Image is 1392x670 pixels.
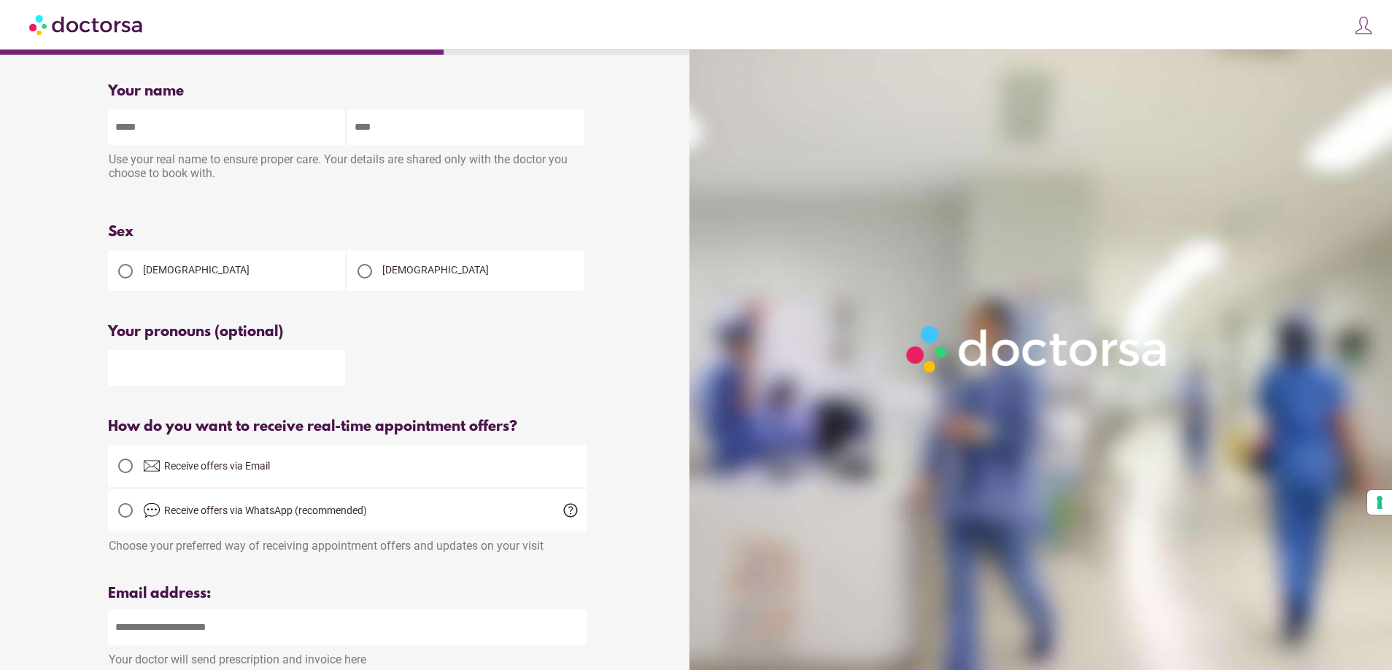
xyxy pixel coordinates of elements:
div: Use your real name to ensure proper care. Your details are shared only with the doctor you choose... [108,145,587,191]
img: icons8-customer-100.png [1353,15,1374,36]
img: chat [143,502,161,519]
span: Receive offers via WhatsApp (recommended) [164,505,367,516]
img: Doctorsa.com [29,8,144,41]
div: How do you want to receive real-time appointment offers? [108,418,587,435]
span: Receive offers via Email [164,460,270,472]
div: Sex [108,224,587,241]
span: [DEMOGRAPHIC_DATA] [143,264,250,276]
img: Logo-Doctorsa-trans-White-partial-flat.png [899,318,1178,380]
div: Email address: [108,585,587,602]
div: Your name [108,83,587,100]
div: Choose your preferred way of receiving appointment offers and updates on your visit [108,531,587,553]
div: Your pronouns (optional) [108,324,587,340]
span: [DEMOGRAPHIC_DATA] [382,264,489,276]
div: Please enter your first and last name [108,195,587,207]
img: email [143,457,161,475]
button: Your consent preferences for tracking technologies [1367,490,1392,515]
span: help [562,502,579,519]
div: Your doctor will send prescription and invoice here [108,645,587,666]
